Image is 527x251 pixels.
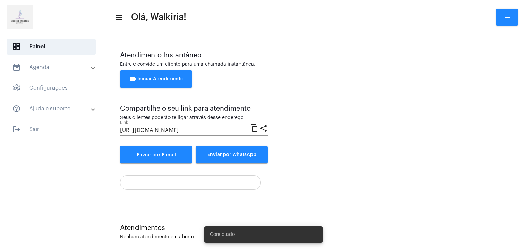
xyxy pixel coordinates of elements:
[12,63,92,72] mat-panel-title: Agenda
[120,70,192,88] button: Iniciar Atendimento
[120,62,510,67] div: Entre e convide um cliente para uma chamada instantânea.
[5,3,34,31] img: 0b0af4a0-1f9b-8860-ba6b-cca17bc6208a.jpg
[129,75,137,83] mat-icon: videocam
[129,77,184,81] span: Iniciar Atendimento
[12,84,21,92] span: sidenav icon
[131,12,186,23] span: Olá, Walkiria!
[207,152,256,157] span: Enviar por WhatsApp
[12,43,21,51] span: sidenav icon
[120,224,510,232] div: Atendimentos
[7,80,96,96] span: Configurações
[120,146,192,163] a: Enviar por E-mail
[120,115,268,120] div: Seus clientes poderão te ligar através desse endereço.
[12,125,21,133] mat-icon: sidenav icon
[115,13,122,22] mat-icon: sidenav icon
[250,124,258,132] mat-icon: content_copy
[120,52,510,59] div: Atendimento Instantâneo
[259,124,268,132] mat-icon: share
[120,105,268,112] div: Compartilhe o seu link para atendimento
[210,231,235,238] span: Conectado
[12,63,21,72] mat-icon: sidenav icon
[137,153,176,157] span: Enviar por E-mail
[120,234,510,240] div: Nenhum atendimento em aberto.
[4,59,103,76] mat-expansion-panel-header: sidenav iconAgenda
[4,100,103,117] mat-expansion-panel-header: sidenav iconAjuda e suporte
[7,121,96,138] span: Sair
[12,105,21,113] mat-icon: sidenav icon
[503,13,511,21] mat-icon: add
[7,39,96,55] span: Painel
[12,105,92,113] mat-panel-title: Ajuda e suporte
[196,146,268,163] button: Enviar por WhatsApp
